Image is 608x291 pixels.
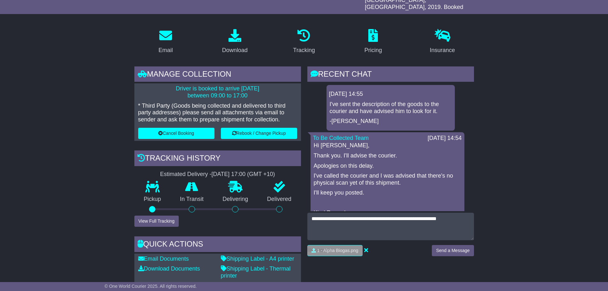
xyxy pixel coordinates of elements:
[105,284,197,289] span: © One World Courier 2025. All rights reserved.
[134,216,179,227] button: View Full Tracking
[134,236,301,254] div: Quick Actions
[134,150,301,168] div: Tracking history
[329,91,452,98] div: [DATE] 14:55
[430,46,455,55] div: Insurance
[313,135,369,141] a: To Be Collected Team
[314,163,461,170] p: Apologies on this delay.
[138,85,297,99] p: Driver is booked to arrive [DATE] between 09:00 to 17:00
[134,196,171,203] p: Pickup
[218,27,252,57] a: Download
[432,245,474,256] button: Send a Message
[364,46,382,55] div: Pricing
[212,171,275,178] div: [DATE] 17:00 (GMT +10)
[293,46,315,55] div: Tracking
[221,265,291,279] a: Shipping Label - Thermal printer
[222,46,248,55] div: Download
[314,142,461,149] p: Hi [PERSON_NAME],
[134,171,301,178] div: Estimated Delivery -
[138,128,214,139] button: Cancel Booking
[258,196,301,203] p: Delivered
[314,152,461,159] p: Thank you. I'll advise the courier.
[330,118,452,125] p: -[PERSON_NAME]
[314,210,461,217] p: Kind Regards,
[138,103,297,123] p: * Third Party (Goods being collected and delivered to third party addresses) please send all atta...
[426,27,459,57] a: Insurance
[330,101,452,115] p: I've sent the description of the goods to the courier and have advised him to look for it.
[170,196,213,203] p: In Transit
[221,128,297,139] button: Rebook / Change Pickup
[314,172,461,186] p: I've called the courier and I was advised that there's no physical scan yet of this shipment.
[428,135,462,142] div: [DATE] 14:54
[138,256,189,262] a: Email Documents
[360,27,386,57] a: Pricing
[158,46,173,55] div: Email
[213,196,258,203] p: Delivering
[154,27,177,57] a: Email
[289,27,319,57] a: Tracking
[138,265,200,272] a: Download Documents
[221,256,294,262] a: Shipping Label - A4 printer
[134,66,301,84] div: Manage collection
[307,66,474,84] div: RECENT CHAT
[314,189,461,196] p: I'll keep you posted.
